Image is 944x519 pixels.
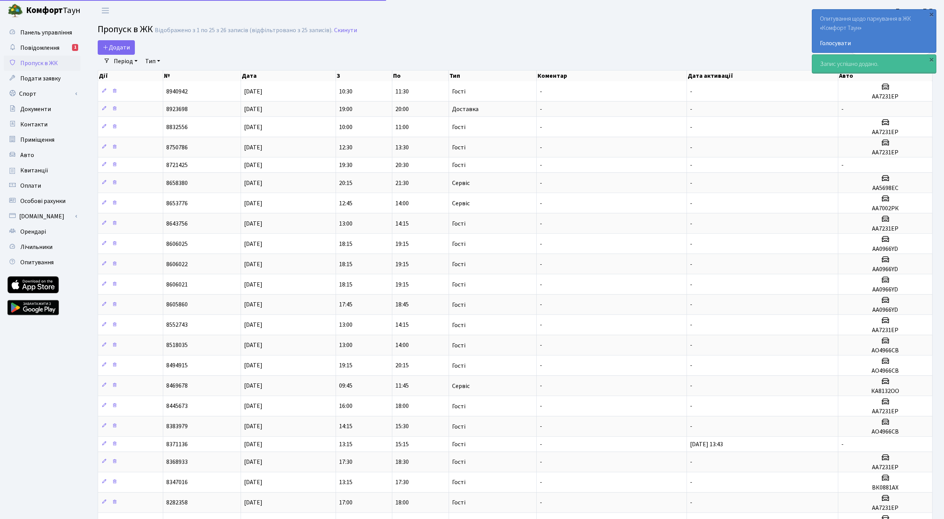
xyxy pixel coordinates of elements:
[244,458,262,466] span: [DATE]
[841,149,929,156] h5: АА7231ЕР
[4,86,80,102] a: Спорт
[4,147,80,163] a: Авто
[244,179,262,187] span: [DATE]
[841,504,929,512] h5: АА7231ЕР
[244,402,262,411] span: [DATE]
[452,180,470,186] span: Сервіс
[166,362,188,370] span: 8494915
[244,362,262,370] span: [DATE]
[452,200,470,206] span: Сервіс
[339,362,352,370] span: 19:15
[690,440,723,449] span: [DATE] 13:43
[540,362,542,370] span: -
[395,382,409,390] span: 11:45
[690,458,692,466] span: -
[690,199,692,208] span: -
[690,143,692,152] span: -
[540,341,542,350] span: -
[166,458,188,466] span: 8368933
[690,498,692,507] span: -
[4,40,80,56] a: Повідомлення1
[395,362,409,370] span: 20:15
[540,301,542,309] span: -
[4,25,80,40] a: Панель управління
[339,123,352,131] span: 10:00
[690,478,692,486] span: -
[20,120,48,129] span: Контакти
[339,143,352,152] span: 12:30
[452,322,465,328] span: Гості
[20,166,48,175] span: Квитанції
[395,161,409,169] span: 20:30
[155,27,333,34] div: Відображено з 1 по 25 з 26 записів (відфільтровано з 25 записів).
[98,70,163,81] th: Дії
[841,246,929,253] h5: AA0966YD
[452,363,465,369] span: Гості
[339,260,352,269] span: 18:15
[98,23,153,36] span: Пропуск в ЖК
[339,321,352,329] span: 13:00
[452,383,470,389] span: Сервіс
[820,39,928,48] a: Голосувати
[395,341,409,350] span: 14:00
[452,499,465,506] span: Гості
[20,44,59,52] span: Повідомлення
[4,193,80,209] a: Особові рахунки
[896,6,935,15] a: Токмина Т. Б.
[537,70,687,81] th: Коментар
[690,402,692,411] span: -
[98,40,135,55] a: Додати
[452,124,465,130] span: Гості
[244,161,262,169] span: [DATE]
[540,422,542,431] span: -
[339,87,352,96] span: 10:30
[20,105,51,113] span: Документи
[20,228,46,236] span: Орендарі
[452,261,465,267] span: Гості
[163,70,241,81] th: №
[452,221,465,227] span: Гості
[20,258,54,267] span: Опитування
[339,301,352,309] span: 17:45
[841,93,929,100] h5: АА7231ЕР
[244,440,262,449] span: [DATE]
[540,402,542,411] span: -
[841,205,929,212] h5: АА7002РК
[395,199,409,208] span: 14:00
[540,458,542,466] span: -
[452,441,465,447] span: Гості
[452,459,465,465] span: Гості
[841,388,929,395] h5: КА8132ОО
[166,240,188,248] span: 8606025
[449,70,537,81] th: Тип
[690,123,692,131] span: -
[452,241,465,247] span: Гості
[166,341,188,350] span: 8518035
[690,105,692,113] span: -
[452,403,465,409] span: Гості
[928,56,935,63] div: ×
[4,178,80,193] a: Оплати
[690,240,692,248] span: -
[395,240,409,248] span: 19:15
[339,478,352,486] span: 13:15
[690,321,692,329] span: -
[540,498,542,507] span: -
[244,498,262,507] span: [DATE]
[452,282,465,288] span: Гості
[841,428,929,436] h5: АО4966СВ
[339,105,352,113] span: 19:00
[26,4,80,17] span: Таун
[540,440,542,449] span: -
[896,7,935,15] b: Токмина Т. Б.
[395,219,409,228] span: 14:15
[166,301,188,309] span: 8605860
[540,161,542,169] span: -
[20,182,41,190] span: Оплати
[244,123,262,131] span: [DATE]
[166,143,188,152] span: 8750786
[841,347,929,354] h5: АО4966СВ
[166,179,188,187] span: 8658380
[244,199,262,208] span: [DATE]
[395,458,409,466] span: 18:30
